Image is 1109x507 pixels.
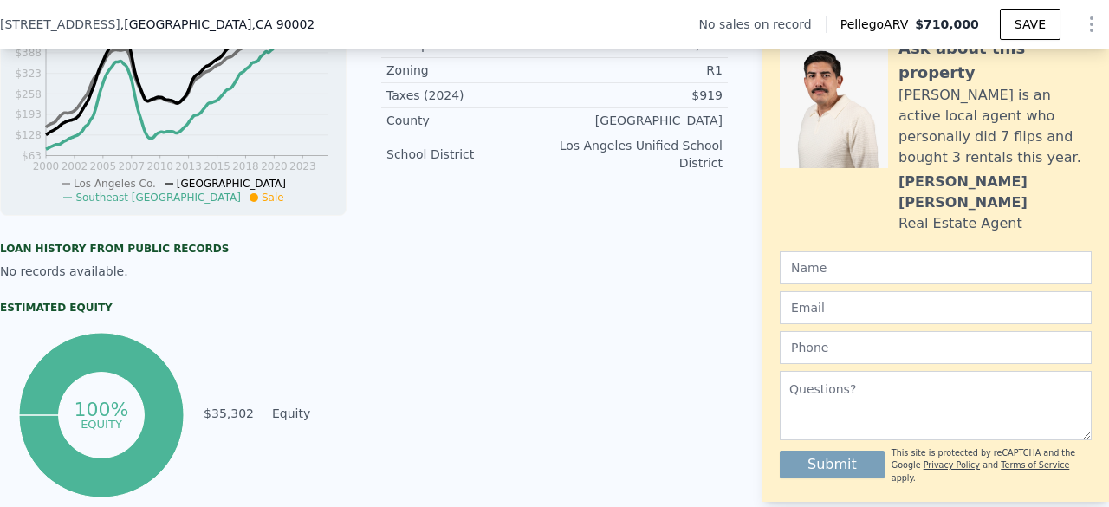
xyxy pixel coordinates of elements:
[90,160,117,172] tspan: 2005
[898,213,1022,234] div: Real Estate Agent
[75,399,129,420] tspan: 100%
[898,172,1092,213] div: [PERSON_NAME] [PERSON_NAME]
[262,192,284,204] span: Sale
[289,160,316,172] tspan: 2023
[386,146,554,163] div: School District
[780,251,1092,284] input: Name
[386,62,554,79] div: Zoning
[204,160,230,172] tspan: 2015
[1001,460,1069,470] a: Terms of Service
[175,160,202,172] tspan: 2013
[146,160,173,172] tspan: 2010
[892,447,1092,484] div: This site is protected by reCAPTCHA and the Google and apply.
[177,178,286,190] span: [GEOGRAPHIC_DATA]
[62,160,88,172] tspan: 2002
[33,160,60,172] tspan: 2000
[81,417,122,430] tspan: equity
[120,16,315,33] span: , [GEOGRAPHIC_DATA]
[261,160,288,172] tspan: 2020
[698,16,825,33] div: No sales on record
[898,85,1092,168] div: [PERSON_NAME] is an active local agent who personally did 7 flips and bought 3 rentals this year.
[251,17,315,31] span: , CA 90002
[119,160,146,172] tspan: 2007
[74,178,156,190] span: Los Angeles Co.
[15,47,42,59] tspan: $388
[1000,9,1060,40] button: SAVE
[554,137,723,172] div: Los Angeles Unified School District
[75,192,241,204] span: Southeast [GEOGRAPHIC_DATA]
[780,451,885,478] button: Submit
[554,87,723,104] div: $919
[924,460,980,470] a: Privacy Policy
[15,68,42,80] tspan: $323
[898,36,1092,85] div: Ask about this property
[1074,7,1109,42] button: Show Options
[15,108,42,120] tspan: $193
[554,112,723,129] div: [GEOGRAPHIC_DATA]
[386,112,554,129] div: County
[780,331,1092,364] input: Phone
[780,291,1092,324] input: Email
[840,16,916,33] span: Pellego ARV
[232,160,259,172] tspan: 2018
[203,404,255,423] td: $35,302
[386,87,554,104] div: Taxes (2024)
[915,17,979,31] span: $710,000
[22,150,42,162] tspan: $63
[554,62,723,79] div: R1
[15,129,42,141] tspan: $128
[269,404,347,423] td: Equity
[15,88,42,101] tspan: $258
